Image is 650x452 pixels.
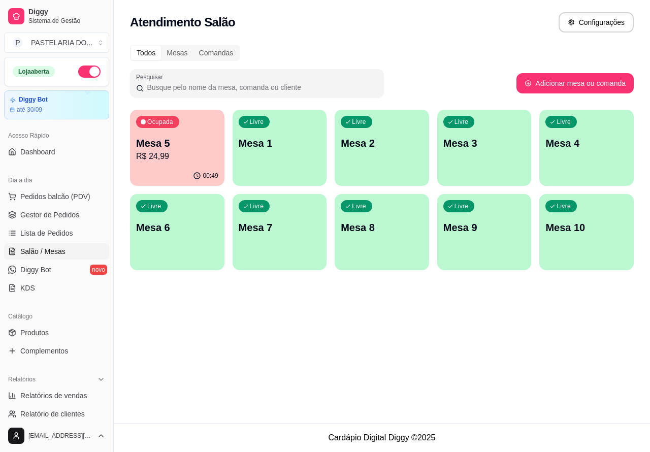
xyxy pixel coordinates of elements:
p: Ocupada [147,118,173,126]
button: [EMAIL_ADDRESS][DOMAIN_NAME] [4,424,109,448]
p: Livre [352,118,366,126]
button: LivreMesa 7 [233,194,327,270]
a: Dashboard [4,144,109,160]
div: Catálogo [4,308,109,325]
button: LivreMesa 2 [335,110,429,186]
a: Produtos [4,325,109,341]
button: LivreMesa 1 [233,110,327,186]
p: 00:49 [203,172,218,180]
button: Select a team [4,33,109,53]
button: LivreMesa 4 [539,110,634,186]
span: Dashboard [20,147,55,157]
span: Relatórios [8,375,36,383]
article: Diggy Bot [19,96,48,104]
button: OcupadaMesa 5R$ 24,9900:49 [130,110,224,186]
span: [EMAIL_ADDRESS][DOMAIN_NAME] [28,432,93,440]
p: Livre [250,118,264,126]
button: Adicionar mesa ou comanda [516,73,634,93]
article: até 30/09 [17,106,42,114]
div: Acesso Rápido [4,127,109,144]
p: Mesa 6 [136,220,218,235]
input: Pesquisar [144,82,378,92]
p: Mesa 10 [545,220,628,235]
a: Lista de Pedidos [4,225,109,241]
a: Complementos [4,343,109,359]
span: Lista de Pedidos [20,228,73,238]
span: Diggy Bot [20,265,51,275]
p: Mesa 9 [443,220,526,235]
div: PASTELARIA DO ... [31,38,92,48]
a: Gestor de Pedidos [4,207,109,223]
span: Pedidos balcão (PDV) [20,191,90,202]
span: Relatórios de vendas [20,391,87,401]
button: Alterar Status [78,66,101,78]
a: DiggySistema de Gestão [4,4,109,28]
button: LivreMesa 3 [437,110,532,186]
label: Pesquisar [136,73,167,81]
span: Sistema de Gestão [28,17,105,25]
div: Dia a dia [4,172,109,188]
a: Relatórios de vendas [4,388,109,404]
p: Mesa 7 [239,220,321,235]
p: Mesa 4 [545,136,628,150]
p: Livre [557,118,571,126]
a: Diggy Botaté 30/09 [4,90,109,119]
p: Mesa 1 [239,136,321,150]
span: Diggy [28,8,105,17]
p: Livre [454,118,469,126]
a: Salão / Mesas [4,243,109,260]
span: Salão / Mesas [20,246,66,256]
button: Pedidos balcão (PDV) [4,188,109,205]
button: LivreMesa 8 [335,194,429,270]
span: Relatório de clientes [20,409,85,419]
button: Configurações [559,12,634,33]
div: Mesas [161,46,193,60]
footer: Cardápio Digital Diggy © 2025 [114,423,650,452]
button: LivreMesa 10 [539,194,634,270]
p: Livre [352,202,366,210]
span: Complementos [20,346,68,356]
button: LivreMesa 6 [130,194,224,270]
p: Mesa 5 [136,136,218,150]
p: Mesa 8 [341,220,423,235]
span: Gestor de Pedidos [20,210,79,220]
a: KDS [4,280,109,296]
span: Produtos [20,328,49,338]
p: Livre [454,202,469,210]
h2: Atendimento Salão [130,14,235,30]
div: Todos [131,46,161,60]
p: Livre [147,202,161,210]
div: Comandas [193,46,239,60]
div: Loja aberta [13,66,55,77]
span: KDS [20,283,35,293]
p: Livre [557,202,571,210]
span: P [13,38,23,48]
p: Mesa 2 [341,136,423,150]
button: LivreMesa 9 [437,194,532,270]
p: R$ 24,99 [136,150,218,163]
a: Diggy Botnovo [4,262,109,278]
a: Relatório de clientes [4,406,109,422]
p: Livre [250,202,264,210]
p: Mesa 3 [443,136,526,150]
